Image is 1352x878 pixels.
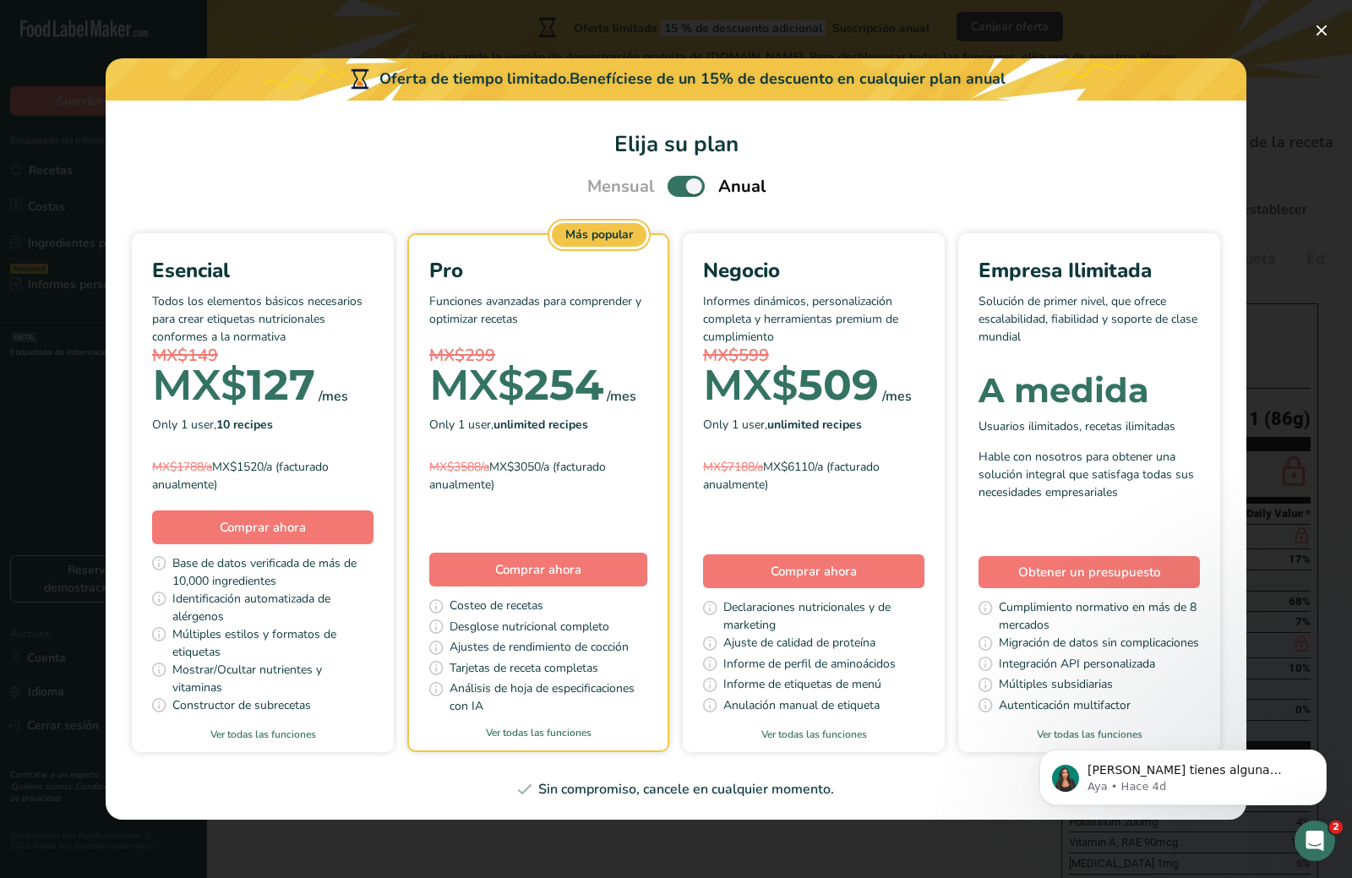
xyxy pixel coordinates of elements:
[1018,563,1160,582] span: Obtener un presupuesto
[703,368,879,402] div: 509
[495,561,581,578] span: Comprar ahora
[172,590,373,625] span: Identificación automatizada de alérgenos
[450,597,543,618] span: Costeo de recetas
[979,556,1200,589] a: Obtener un presupuesto
[429,343,647,368] div: MX$299
[999,598,1200,634] span: Cumplimiento normativo en más de 8 mercados
[703,459,763,475] span: MX$7188/a
[152,343,373,368] div: MX$149
[152,458,373,494] div: MX$1520/a (facturado anualmente)
[152,459,212,475] span: MX$1788/a
[723,598,924,634] span: Declaraciones nutricionales y de marketing
[172,661,373,696] span: Mostrar/Ocultar nutrientes y vitaminas
[450,638,629,659] span: Ajustes de rendimiento de cocción
[999,675,1113,696] span: Múltiples subsidiarias
[999,696,1131,717] span: Autenticación multifactor
[979,255,1200,286] div: Empresa Ilimitada
[767,417,862,433] b: unlimited recipes
[493,417,588,433] b: unlimited recipes
[1014,714,1352,832] iframe: Intercom notifications mensaje
[450,679,647,715] span: Análisis de hoja de especificaciones con IA
[587,174,654,199] span: Mensual
[703,359,798,411] span: MX$
[999,655,1155,676] span: Integración API personalizada
[552,223,646,247] div: Más popular
[429,459,489,475] span: MX$3588/a
[703,292,924,343] p: Informes dinámicos, personalización completa y herramientas premium de cumplimiento
[429,255,647,286] div: Pro
[723,675,881,696] span: Informe de etiquetas de menú
[429,458,647,494] div: MX$3050/a (facturado anualmente)
[882,386,912,406] div: /mes
[126,779,1226,799] div: Sin compromiso, cancele en cualquier momento.
[979,417,1175,435] span: Usuarios ilimitados, recetas ilimitadas
[409,725,668,740] a: Ver todas las funciones
[216,417,273,433] b: 10 recipes
[220,519,306,536] span: Comprar ahora
[106,58,1246,101] div: Oferta de tiempo limitado.
[979,374,1200,407] div: A medida
[429,368,603,402] div: 254
[703,554,924,588] button: Comprar ahora
[703,416,862,434] span: Only 1 user,
[152,510,373,544] button: Comprar ahora
[319,386,348,406] div: /mes
[723,634,875,655] span: Ajuste de calidad de proteína
[172,625,373,661] span: Múltiples estilos y formatos de etiquetas
[979,448,1200,501] div: Hable con nosotros para obtener una solución integral que satisfaga todas sus necesidades empresa...
[958,727,1220,742] a: Ver todas las funciones
[152,292,373,343] p: Todos los elementos básicos necesarios para crear etiquetas nutricionales conformes a la normativa
[723,696,880,717] span: Anulación manual de etiqueta
[570,68,1006,90] div: Benefíciese de un 15% de descuento en cualquier plan anual
[429,416,588,434] span: Only 1 user,
[703,458,924,494] div: MX$6110/a (facturado anualmente)
[429,553,647,586] button: Comprar ahora
[703,343,924,368] div: MX$599
[429,359,524,411] span: MX$
[429,292,647,343] p: Funciones avanzadas para comprender y optimizar recetas
[1295,821,1335,861] iframe: Intercom live chat
[152,255,373,286] div: Esencial
[152,416,273,434] span: Only 1 user,
[450,659,598,680] span: Tarjetas de receta completas
[152,368,315,402] div: 127
[771,563,857,580] span: Comprar ahora
[172,554,373,590] span: Base de datos verificada de más de 10,000 ingredientes
[607,386,636,406] div: /mes
[450,618,609,639] span: Desglose nutricional completo
[1329,821,1343,834] span: 2
[683,727,945,742] a: Ver todas las funciones
[703,255,924,286] div: Negocio
[979,292,1200,343] p: Solución de primer nivel, que ofrece escalabilidad, fiabilidad y soporte de clase mundial
[723,655,896,676] span: Informe de perfil de aminoácidos
[132,727,394,742] a: Ver todas las funciones
[999,634,1199,655] span: Migración de datos sin complicaciones
[172,696,311,717] span: Constructor de subrecetas
[718,174,766,199] span: Anual
[126,128,1226,161] h1: Elija su plan
[152,359,247,411] span: MX$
